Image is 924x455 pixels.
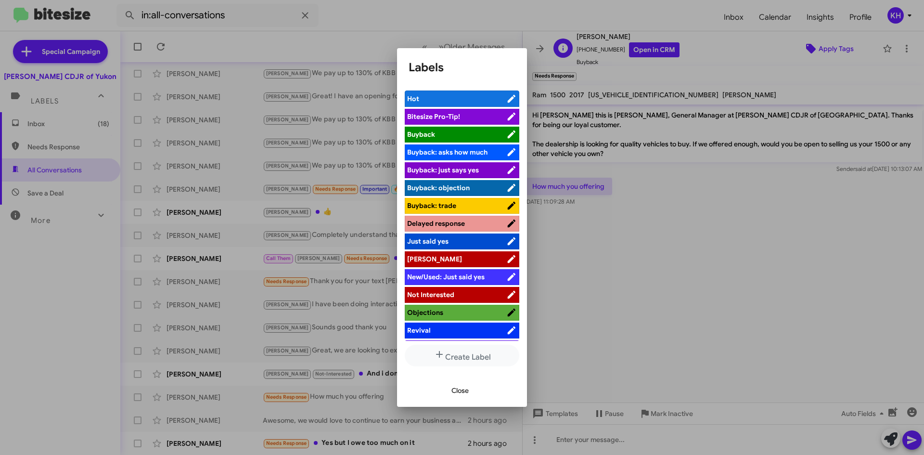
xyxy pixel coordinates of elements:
span: [PERSON_NAME] [407,255,462,263]
button: Close [444,382,476,399]
button: Create Label [405,345,519,366]
span: Buyback: trade [407,201,456,210]
span: Revival [407,326,431,335]
span: Bitesize Pro-Tip! [407,112,460,121]
span: Hot [407,94,419,103]
span: Delayed response [407,219,465,228]
span: Objections [407,308,443,317]
span: Just said yes [407,237,449,246]
span: New/Used: Just said yes [407,273,485,281]
span: Buyback [407,130,435,139]
span: Buyback: just says yes [407,166,479,174]
span: Buyback: objection [407,183,470,192]
span: Close [451,382,469,399]
span: Buyback: asks how much [407,148,488,156]
span: Not Interested [407,290,454,299]
h1: Labels [409,60,515,75]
